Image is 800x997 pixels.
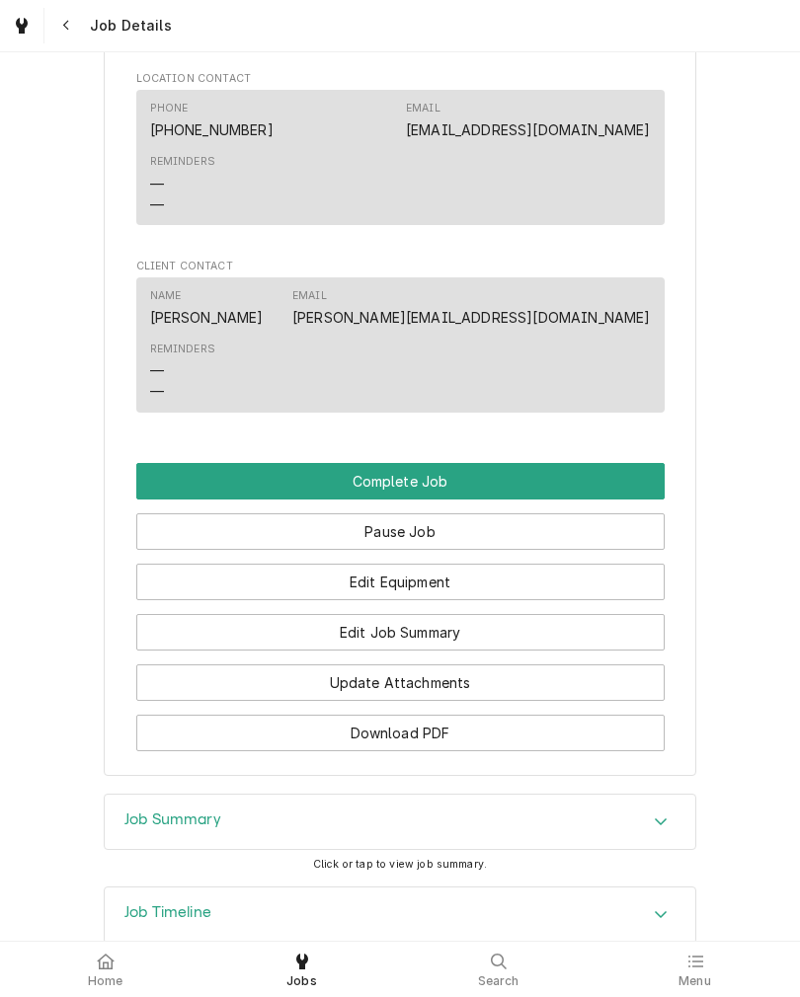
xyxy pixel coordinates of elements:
span: Click or tap to view job summary. [313,858,487,871]
div: Client Contact [136,259,665,422]
div: Location Contact [136,71,665,234]
div: Name [150,288,264,328]
div: — [150,381,164,402]
div: [PERSON_NAME] [150,307,264,328]
span: Menu [679,973,711,989]
div: Location Contact List [136,90,665,234]
button: Accordion Details Expand Trigger [105,887,695,943]
div: Name [150,288,182,304]
div: Reminders [150,154,215,170]
button: Complete Job [136,463,665,499]
div: Reminders [150,342,215,402]
h3: Job Timeline [124,903,211,922]
div: — [150,360,164,381]
div: Email [406,101,650,140]
a: Go to Jobs [4,8,40,43]
span: Jobs [286,973,317,989]
div: Button Group Row [136,651,665,701]
div: Contact [136,90,665,225]
a: Menu [598,946,792,993]
span: Job Details [84,16,172,36]
div: Reminders [150,342,215,357]
a: Jobs [204,946,399,993]
div: Button Group Row [136,550,665,600]
div: Reminders [150,154,215,214]
a: [PERSON_NAME][EMAIL_ADDRESS][DOMAIN_NAME] [292,309,651,326]
div: Accordion Header [105,887,695,943]
div: — [150,174,164,194]
div: Email [406,101,440,116]
button: Edit Equipment [136,564,665,600]
button: Accordion Details Expand Trigger [105,795,695,850]
span: Search [478,973,520,989]
a: [EMAIL_ADDRESS][DOMAIN_NAME] [406,121,650,138]
div: Job Timeline [104,886,696,944]
div: Button Group Row [136,701,665,751]
div: Email [292,288,327,304]
div: Accordion Header [105,795,695,850]
div: Client Contact List [136,277,665,422]
a: Home [8,946,202,993]
button: Edit Job Summary [136,614,665,651]
div: Contact [136,277,665,413]
div: Email [292,288,651,328]
span: Location Contact [136,71,665,87]
div: Button Group Row [136,600,665,651]
div: — [150,194,164,215]
div: Button Group Row [136,499,665,550]
div: Button Group Row [136,463,665,499]
div: Phone [150,101,189,116]
h3: Job Summary [124,810,221,829]
span: Home [88,973,123,989]
button: Update Attachments [136,664,665,701]
div: Job Summary [104,794,696,851]
span: Client Contact [136,259,665,274]
a: Search [401,946,596,993]
a: [PHONE_NUMBER] [150,121,274,138]
button: Navigate back [48,8,84,43]
button: Download PDF [136,715,665,751]
div: Phone [150,101,274,140]
button: Pause Job [136,513,665,550]
div: Button Group [136,463,665,751]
